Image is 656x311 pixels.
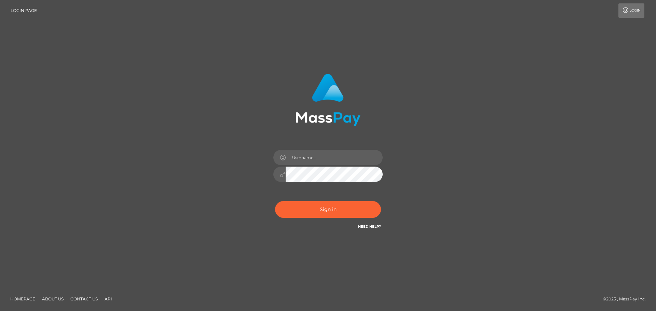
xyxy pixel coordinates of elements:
a: Contact Us [68,294,100,304]
a: API [102,294,115,304]
a: Homepage [8,294,38,304]
img: MassPay Login [296,74,360,126]
a: Need Help? [358,224,381,229]
div: © 2025 , MassPay Inc. [603,295,651,303]
button: Sign in [275,201,381,218]
input: Username... [286,150,383,165]
a: Login [618,3,644,18]
a: About Us [39,294,66,304]
a: Login Page [11,3,37,18]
